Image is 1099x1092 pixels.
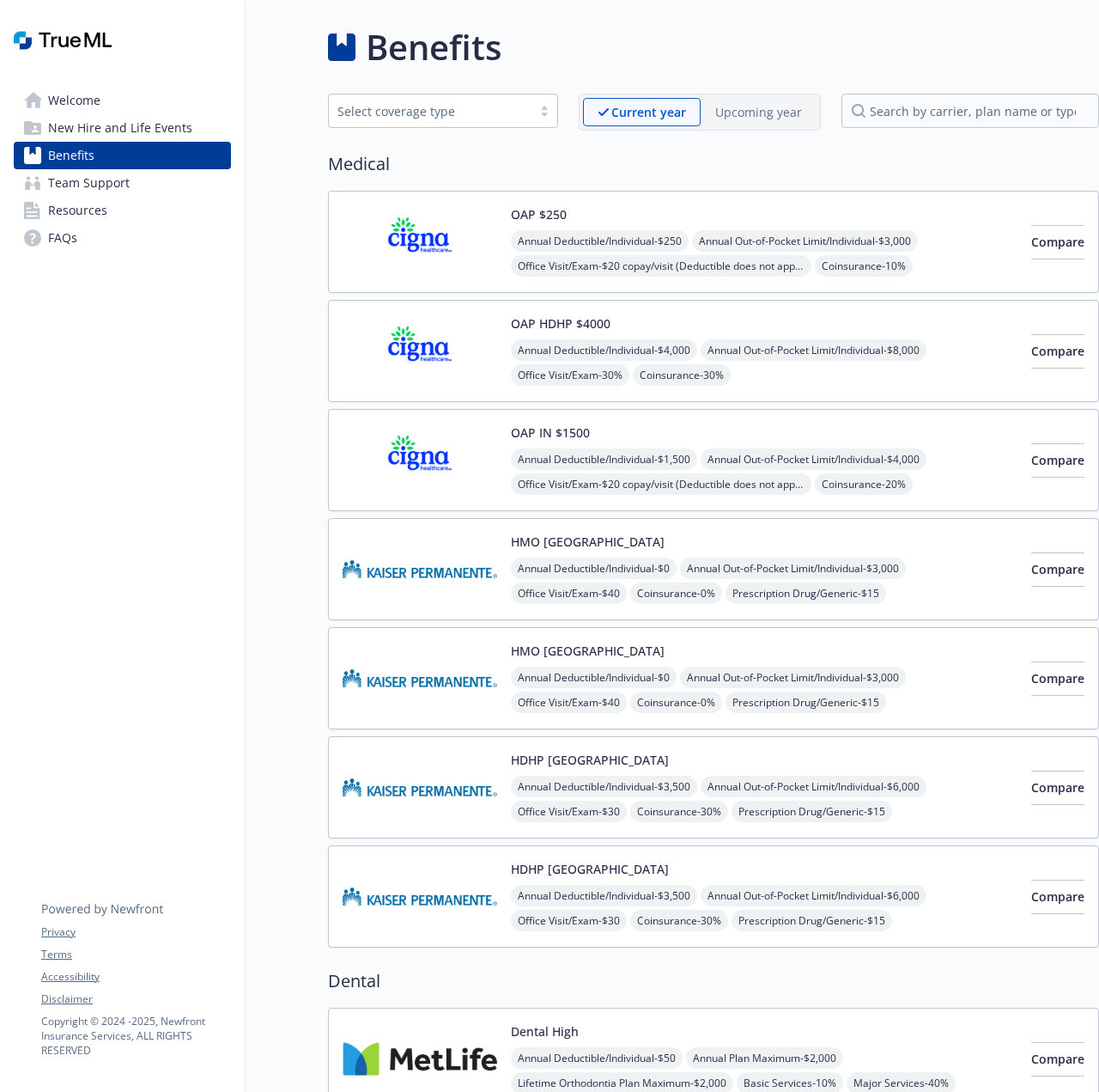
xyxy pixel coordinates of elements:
span: Annual Deductible/Individual - $50 [511,1047,683,1069]
input: search by carrier, plan name or type [841,94,1099,128]
img: Kaiser Permanente Insurance Company carrier logo [343,533,497,606]
button: OAP IN $1500 [511,424,590,442]
span: Compare [1031,234,1084,250]
span: Annual Out-of-Pocket Limit/Individual - $6,000 [701,885,926,906]
img: Kaiser Permanente Insurance Company carrier logo [343,642,497,715]
span: Annual Out-of-Pocket Limit/Individual - $3,000 [692,230,918,252]
a: Team Support [14,169,231,197]
span: Annual Deductible/Individual - $3,500 [511,776,697,797]
span: Benefits [48,142,94,169]
a: Accessibility [41,969,230,985]
p: Copyright © 2024 - 2025 , Newfront Insurance Services, ALL RIGHTS RESERVED [41,1014,230,1058]
span: Prescription Drug/Generic - $15 [732,910,892,931]
span: Prescription Drug/Generic - $15 [726,692,886,713]
span: Office Visit/Exam - $30 [511,910,627,931]
span: Prescription Drug/Generic - $15 [726,583,886,604]
img: CIGNA carrier logo [343,424,497,497]
span: Team Support [48,169,130,197]
a: Disclaimer [41,991,230,1007]
p: Upcoming year [715,103,802,121]
span: Welcome [48,87,100,114]
span: Compare [1031,1051,1084,1067]
img: Kaiser Permanente Insurance Company carrier logo [343,751,497,824]
h2: Medical [328,151,1099,177]
span: Compare [1031,888,1084,905]
span: Annual Deductible/Individual - $3,500 [511,885,697,906]
button: Compare [1031,443,1084,478]
button: Compare [1031,880,1084,914]
span: Coinsurance - 0% [630,692,722,713]
span: Coinsurance - 30% [630,910,728,931]
span: Coinsurance - 30% [633,364,731,386]
button: HDHP [GEOGRAPHIC_DATA] [511,860,669,878]
span: Annual Out-of-Pocket Limit/Individual - $3,000 [680,667,906,688]
span: Annual Out-of-Pocket Limit/Individual - $6,000 [701,776,926,797]
button: Compare [1031,771,1084,805]
span: Compare [1031,561,1084,577]
button: OAP HDHP $4000 [511,314,610,332]
span: Annual Deductible/Individual - $0 [511,667,677,688]
a: FAQs [14,224,231,252]
span: Office Visit/Exam - 30% [511,364,629,386]
button: HMO [GEOGRAPHIC_DATA] [511,642,665,660]
button: Compare [1031,552,1084,587]
span: Office Visit/Exam - $40 [511,583,627,604]
img: CIGNA carrier logo [343,205,497,278]
span: Coinsurance - 10% [815,255,913,277]
a: Benefits [14,142,231,169]
button: HMO [GEOGRAPHIC_DATA] [511,533,665,551]
a: Privacy [41,924,230,940]
span: Prescription Drug/Generic - $15 [732,801,892,822]
p: Current year [611,103,686,121]
img: CIGNA carrier logo [343,314,497,387]
span: Office Visit/Exam - $20 copay/visit (Deductible does not apply) [511,473,811,495]
button: Compare [1031,1042,1084,1077]
span: Annual Out-of-Pocket Limit/Individual - $3,000 [680,558,906,579]
a: Resources [14,197,231,224]
span: Annual Deductible/Individual - $4,000 [511,339,697,361]
span: Annual Plan Maximum - $2,000 [686,1047,843,1069]
span: Coinsurance - 0% [630,583,722,604]
span: Annual Deductible/Individual - $0 [511,558,677,579]
span: FAQs [48,224,77,252]
span: Compare [1031,779,1084,796]
div: Select coverage type [337,102,523,120]
button: Compare [1031,334,1084,369]
a: Terms [41,947,230,962]
button: OAP $250 [511,205,567,223]
button: Compare [1031,662,1084,696]
h2: Dental [328,968,1099,994]
span: Compare [1031,452,1084,468]
span: Office Visit/Exam - $30 [511,801,627,822]
span: Annual Out-of-Pocket Limit/Individual - $4,000 [701,448,926,470]
button: Compare [1031,225,1084,259]
span: Annual Out-of-Pocket Limit/Individual - $8,000 [701,339,926,361]
button: Dental High [511,1022,579,1040]
span: Annual Deductible/Individual - $1,500 [511,448,697,470]
a: New Hire and Life Events [14,114,231,142]
span: Compare [1031,670,1084,686]
button: HDHP [GEOGRAPHIC_DATA] [511,751,669,769]
span: Coinsurance - 30% [630,801,728,822]
a: Welcome [14,87,231,114]
span: Compare [1031,343,1084,359]
span: Office Visit/Exam - $20 copay/visit (Deductible does not apply) [511,255,811,277]
img: Kaiser Permanente Insurance Company carrier logo [343,860,497,933]
span: New Hire and Life Events [48,114,192,142]
span: Coinsurance - 20% [815,473,913,495]
h1: Benefits [366,21,501,73]
span: Resources [48,197,107,224]
span: Annual Deductible/Individual - $250 [511,230,689,252]
span: Office Visit/Exam - $40 [511,692,627,713]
